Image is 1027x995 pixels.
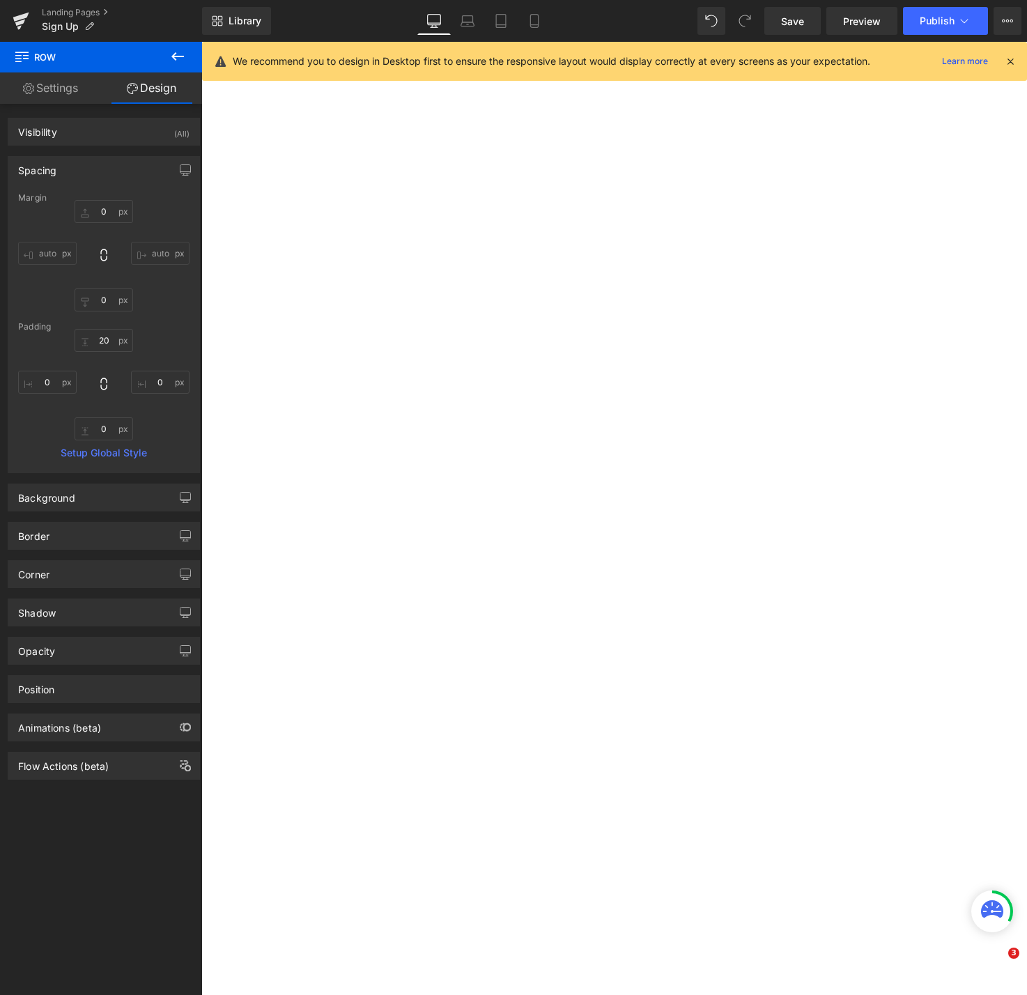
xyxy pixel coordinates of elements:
[18,523,49,542] div: Border
[781,14,804,29] span: Save
[101,72,202,104] a: Design
[18,447,190,458] a: Setup Global Style
[1008,948,1019,959] span: 3
[42,21,79,32] span: Sign Up
[920,15,955,26] span: Publish
[18,118,57,138] div: Visibility
[18,561,49,580] div: Corner
[18,676,54,695] div: Position
[18,242,77,265] input: 0
[903,7,988,35] button: Publish
[826,7,897,35] a: Preview
[42,7,202,18] a: Landing Pages
[75,200,133,223] input: 0
[18,193,190,203] div: Margin
[18,371,77,394] input: 0
[131,371,190,394] input: 0
[18,714,101,734] div: Animations (beta)
[731,7,759,35] button: Redo
[518,7,551,35] a: Mobile
[18,753,109,772] div: Flow Actions (beta)
[18,157,56,176] div: Spacing
[843,14,881,29] span: Preview
[18,322,190,332] div: Padding
[229,15,261,27] span: Library
[75,329,133,352] input: 0
[18,484,75,504] div: Background
[18,599,56,619] div: Shadow
[75,417,133,440] input: 0
[202,7,271,35] a: New Library
[980,948,1013,981] iframe: Intercom live chat
[417,7,451,35] a: Desktop
[131,242,190,265] input: 0
[936,53,994,70] a: Learn more
[451,7,484,35] a: Laptop
[994,7,1021,35] button: More
[201,42,1027,995] iframe: To enrich screen reader interactions, please activate Accessibility in Grammarly extension settings
[174,118,190,141] div: (All)
[18,638,55,657] div: Opacity
[14,42,153,72] span: Row
[75,288,133,311] input: 0
[484,7,518,35] a: Tablet
[697,7,725,35] button: Undo
[233,54,870,69] p: We recommend you to design in Desktop first to ensure the responsive layout would display correct...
